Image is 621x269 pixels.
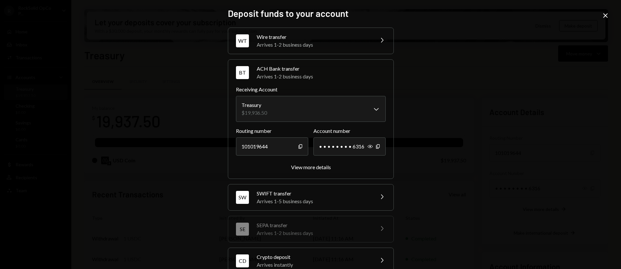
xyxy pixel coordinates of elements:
[291,164,331,171] button: View more details
[236,86,386,93] label: Receiving Account
[236,34,249,47] div: WT
[236,86,386,171] div: BTACH Bank transferArrives 1-2 business days
[228,28,393,54] button: WTWire transferArrives 1-2 business days
[313,137,386,156] div: • • • • • • • • 6316
[257,190,370,197] div: SWIFT transfer
[236,137,308,156] div: 101019644
[236,96,386,122] button: Receiving Account
[228,7,393,20] h2: Deposit funds to your account
[236,191,249,204] div: SW
[291,164,331,170] div: View more details
[257,197,370,205] div: Arrives 1-5 business days
[257,73,386,80] div: Arrives 1-2 business days
[228,216,393,242] button: SESEPA transferArrives 1-2 business days
[236,127,308,135] label: Routing number
[257,229,370,237] div: Arrives 1-2 business days
[257,65,386,73] div: ACH Bank transfer
[257,261,370,269] div: Arrives instantly
[257,253,370,261] div: Crypto deposit
[313,127,386,135] label: Account number
[228,184,393,210] button: SWSWIFT transferArrives 1-5 business days
[257,33,370,41] div: Wire transfer
[236,223,249,236] div: SE
[236,66,249,79] div: BT
[228,60,393,86] button: BTACH Bank transferArrives 1-2 business days
[236,254,249,267] div: CD
[257,221,370,229] div: SEPA transfer
[257,41,370,49] div: Arrives 1-2 business days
